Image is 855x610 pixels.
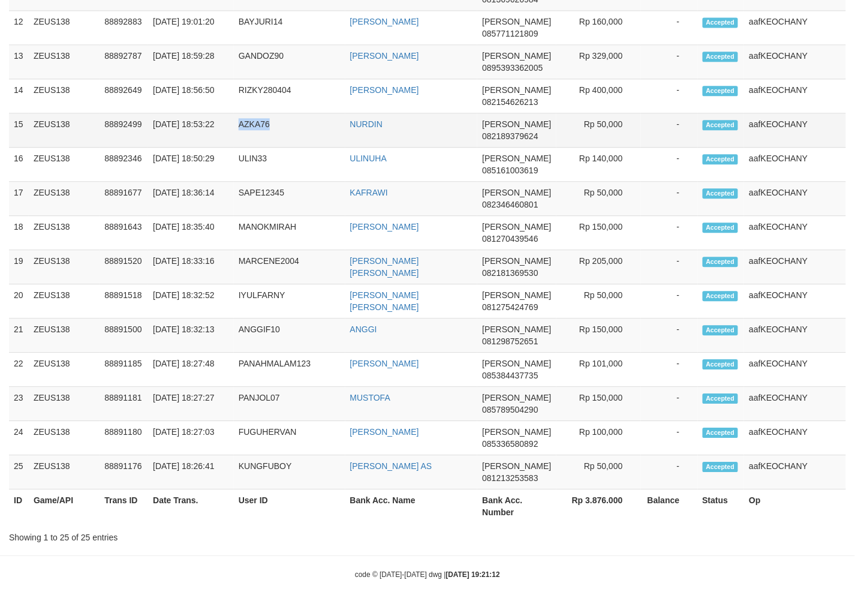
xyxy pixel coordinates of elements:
td: 15 [9,113,29,148]
a: [PERSON_NAME] [350,222,419,232]
span: Copy 082181369530 to clipboard [482,268,538,278]
th: ID [9,489,29,524]
td: ZEUS138 [29,45,100,79]
td: Rp 50,000 [556,455,641,489]
td: - [641,387,698,421]
small: code © [DATE]-[DATE] dwg | [355,570,500,579]
td: Rp 140,000 [556,148,641,182]
td: [DATE] 18:27:27 [148,387,234,421]
a: [PERSON_NAME] [350,85,419,95]
td: 88891176 [100,455,148,489]
span: Copy 082189379624 to clipboard [482,131,538,141]
td: PANJOL07 [234,387,345,421]
span: Accepted [703,86,739,96]
td: - [641,148,698,182]
td: 16 [9,148,29,182]
td: 88892787 [100,45,148,79]
a: [PERSON_NAME] [350,51,419,61]
span: [PERSON_NAME] [482,393,551,402]
td: 88892499 [100,113,148,148]
th: Op [744,489,846,524]
td: ZEUS138 [29,11,100,45]
td: KUNGFUBOY [234,455,345,489]
td: 88891518 [100,284,148,318]
td: aafKEOCHANY [744,182,846,216]
td: [DATE] 18:32:52 [148,284,234,318]
span: Copy 082154626213 to clipboard [482,97,538,107]
td: - [641,421,698,455]
a: KAFRAWI [350,188,388,197]
td: - [641,318,698,353]
td: - [641,250,698,284]
td: IYULFARNY [234,284,345,318]
span: Accepted [703,325,739,335]
a: MUSTOFA [350,393,390,402]
span: Copy 085384437735 to clipboard [482,371,538,380]
td: Rp 205,000 [556,250,641,284]
a: [PERSON_NAME] [PERSON_NAME] [350,256,419,278]
span: [PERSON_NAME] [482,256,551,266]
td: ZEUS138 [29,250,100,284]
td: 17 [9,182,29,216]
a: [PERSON_NAME] [350,359,419,368]
td: [DATE] 18:35:40 [148,216,234,250]
span: [PERSON_NAME] [482,51,551,61]
td: AZKA76 [234,113,345,148]
a: [PERSON_NAME] AS [350,461,432,471]
span: [PERSON_NAME] [482,154,551,163]
a: [PERSON_NAME] [PERSON_NAME] [350,290,419,312]
td: ZEUS138 [29,387,100,421]
td: Rp 150,000 [556,216,641,250]
span: Accepted [703,120,739,130]
td: 88891185 [100,353,148,387]
td: 21 [9,318,29,353]
td: Rp 329,000 [556,45,641,79]
td: ZEUS138 [29,421,100,455]
td: 13 [9,45,29,79]
td: aafKEOCHANY [744,148,846,182]
a: ULINUHA [350,154,387,163]
th: Bank Acc. Name [345,489,478,524]
td: [DATE] 18:26:41 [148,455,234,489]
td: Rp 50,000 [556,284,641,318]
td: [DATE] 18:53:22 [148,113,234,148]
td: Rp 50,000 [556,113,641,148]
span: Copy 085336580892 to clipboard [482,439,538,449]
span: Copy 0895393362005 to clipboard [482,63,543,73]
span: Copy 085789504290 to clipboard [482,405,538,414]
div: Showing 1 to 25 of 25 entries [9,527,347,543]
td: 25 [9,455,29,489]
td: ZEUS138 [29,318,100,353]
a: [PERSON_NAME] [350,427,419,437]
td: [DATE] 18:33:16 [148,250,234,284]
td: ZEUS138 [29,353,100,387]
td: - [641,216,698,250]
td: 12 [9,11,29,45]
td: Rp 101,000 [556,353,641,387]
td: - [641,45,698,79]
span: Copy 082346460801 to clipboard [482,200,538,209]
span: Accepted [703,154,739,164]
span: Accepted [703,188,739,199]
th: Trans ID [100,489,148,524]
td: ZEUS138 [29,182,100,216]
th: Game/API [29,489,100,524]
td: RIZKY280404 [234,79,345,113]
td: aafKEOCHANY [744,113,846,148]
td: 88891677 [100,182,148,216]
span: Copy 081298752651 to clipboard [482,336,538,346]
span: Accepted [703,462,739,472]
td: aafKEOCHANY [744,284,846,318]
td: ZEUS138 [29,284,100,318]
a: ANGGI [350,324,377,334]
td: - [641,353,698,387]
td: ZEUS138 [29,113,100,148]
span: [PERSON_NAME] [482,324,551,334]
td: PANAHMALAM123 [234,353,345,387]
td: 88892649 [100,79,148,113]
td: aafKEOCHANY [744,455,846,489]
a: NURDIN [350,119,383,129]
span: [PERSON_NAME] [482,188,551,197]
th: Rp 3.876.000 [556,489,641,524]
span: Accepted [703,291,739,301]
